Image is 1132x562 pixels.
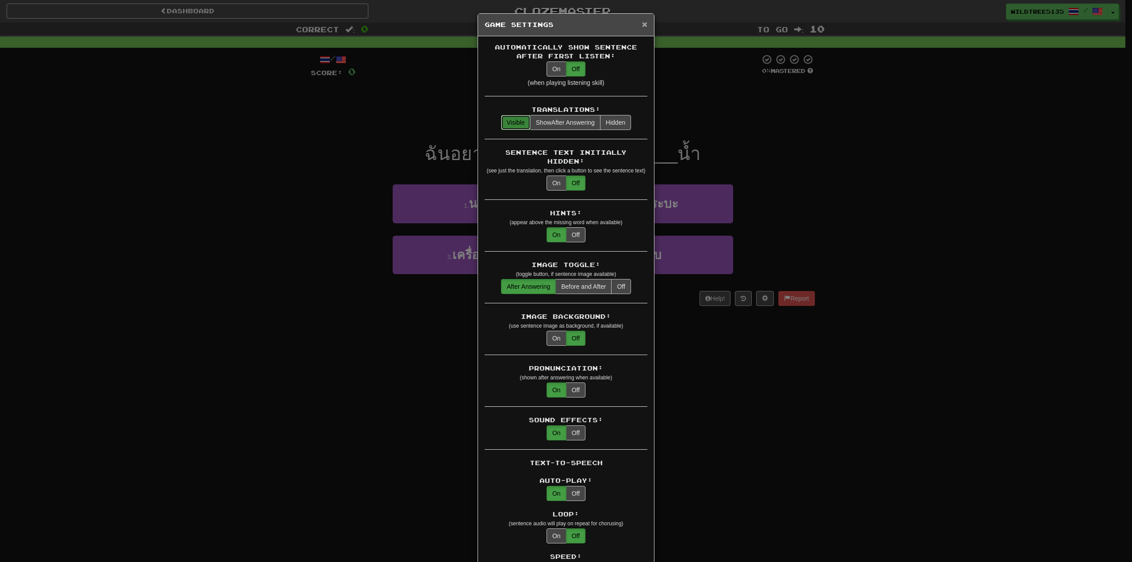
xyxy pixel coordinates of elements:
button: On [547,61,566,76]
div: Sentence Text Initially Hidden: [485,148,647,166]
button: After Answering [501,279,556,294]
button: Off [566,176,585,191]
button: On [547,528,566,543]
button: On [547,486,566,501]
div: Text-to-speech looping [547,528,585,543]
div: Automatically Show Sentence After First Listen: [485,43,647,61]
span: After Answering [536,119,595,126]
div: Text-to-speech auto-play [547,486,585,501]
button: On [547,382,566,398]
button: Visible [501,115,531,130]
button: Off [611,279,631,294]
button: ShowAfter Answering [530,115,600,130]
div: Auto-Play: [485,476,647,485]
div: Pronunciation: [485,364,647,373]
h5: Game Settings [485,20,647,29]
button: On [547,176,566,191]
div: Hints: [485,209,647,218]
button: Off [566,425,585,440]
button: Off [566,528,585,543]
button: Hidden [600,115,631,130]
small: (appear above the missing word when available) [509,219,622,226]
div: (when playing listening skill) [485,78,647,87]
span: Show [536,119,551,126]
small: (sentence audio will play on repeat for chorusing) [509,520,623,527]
button: Before and After [555,279,612,294]
div: Translations: [485,105,647,114]
div: translations [501,115,631,130]
div: Image Toggle: [485,260,647,269]
button: On [547,227,566,242]
button: On [547,331,566,346]
button: On [547,425,566,440]
div: Speed: [485,552,647,561]
small: (shown after answering when available) [520,375,612,381]
div: Loop: [485,510,647,519]
div: Text-to-Speech [485,459,647,467]
button: Off [566,331,585,346]
div: translations [547,331,585,346]
button: Off [566,227,585,242]
div: Sound Effects: [485,416,647,424]
span: × [642,19,647,29]
button: Close [642,19,647,29]
small: (see just the translation, then click a button to see the sentence text) [487,168,646,174]
button: Off [566,486,585,501]
button: Off [566,382,585,398]
div: Image Background: [485,312,647,321]
small: (use sentence image as background, if available) [509,323,623,329]
small: (toggle button, if sentence image available) [516,271,616,277]
button: Off [566,61,585,76]
div: translations [501,279,631,294]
